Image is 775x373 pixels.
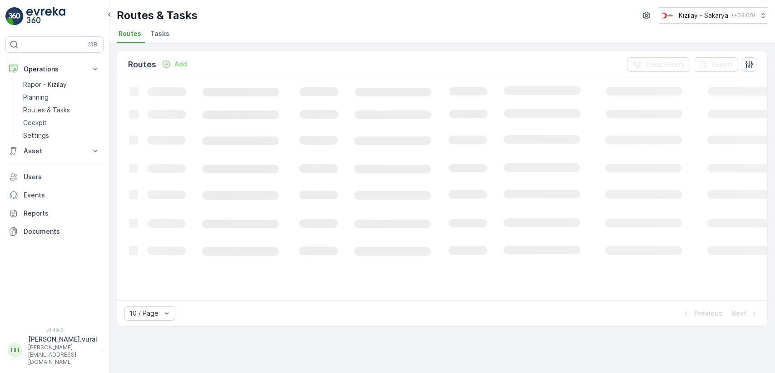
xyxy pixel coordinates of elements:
[694,57,738,72] button: Export
[150,29,169,38] span: Tasks
[28,344,97,366] p: [PERSON_NAME][EMAIL_ADDRESS][DOMAIN_NAME]
[20,78,104,91] a: Rapor - Kızılay
[23,131,49,140] p: Settings
[5,222,104,241] a: Documents
[24,209,100,218] p: Reports
[20,116,104,129] a: Cockpit
[23,80,67,89] p: Rapor - Kızılay
[24,65,85,74] p: Operations
[20,129,104,142] a: Settings
[24,172,100,181] p: Users
[659,10,675,20] img: k%C4%B1z%C4%B1lay_DTAvauz.png
[23,118,47,127] p: Cockpit
[5,142,104,160] button: Asset
[88,41,97,48] p: ⌘B
[174,60,187,69] p: Add
[20,104,104,116] a: Routes & Tasks
[681,308,723,319] button: Previous
[5,204,104,222] a: Reports
[645,60,685,69] p: Clear Filters
[117,8,197,23] p: Routes & Tasks
[5,168,104,186] a: Users
[5,7,24,25] img: logo
[8,343,22,358] div: HH
[28,335,97,344] p: [PERSON_NAME].vural
[659,7,768,24] button: Kızılay - Sakarya(+03:00)
[694,309,722,318] p: Previous
[731,309,746,318] p: Next
[5,60,104,78] button: Operations
[5,186,104,204] a: Events
[5,335,104,366] button: HH[PERSON_NAME].vural[PERSON_NAME][EMAIL_ADDRESS][DOMAIN_NAME]
[732,12,755,19] p: ( +03:00 )
[24,227,100,236] p: Documents
[712,60,733,69] p: Export
[26,7,65,25] img: logo_light-DOdMpM7g.png
[24,146,85,156] p: Asset
[679,11,728,20] p: Kızılay - Sakarya
[23,93,49,102] p: Planning
[23,106,70,115] p: Routes & Tasks
[128,58,156,71] p: Routes
[20,91,104,104] a: Planning
[5,328,104,333] span: v 1.49.3
[627,57,690,72] button: Clear Filters
[118,29,141,38] span: Routes
[731,308,760,319] button: Next
[158,59,191,70] button: Add
[24,191,100,200] p: Events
